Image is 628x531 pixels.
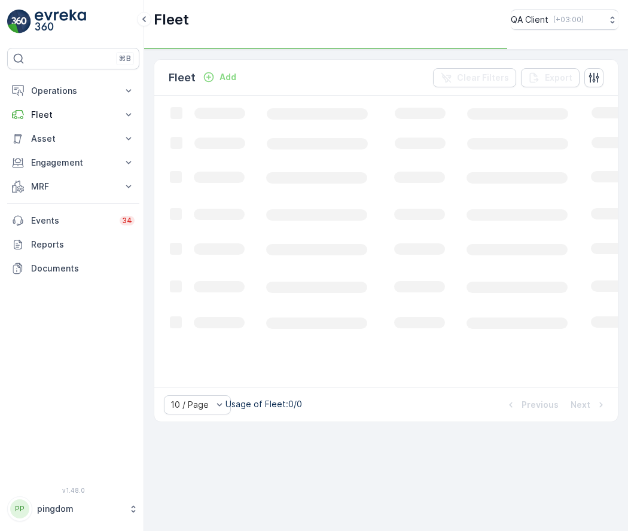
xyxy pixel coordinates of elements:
[220,71,236,83] p: Add
[31,157,115,169] p: Engagement
[7,103,139,127] button: Fleet
[7,151,139,175] button: Engagement
[553,15,584,25] p: ( +03:00 )
[504,398,560,412] button: Previous
[31,239,135,251] p: Reports
[37,503,123,515] p: pingdom
[198,70,241,84] button: Add
[10,499,29,518] div: PP
[7,10,31,33] img: logo
[522,399,559,411] p: Previous
[31,215,112,227] p: Events
[545,72,572,84] p: Export
[7,79,139,103] button: Operations
[511,10,618,30] button: QA Client(+03:00)
[7,257,139,280] a: Documents
[7,127,139,151] button: Asset
[571,399,590,411] p: Next
[35,10,86,33] img: logo_light-DOdMpM7g.png
[225,398,302,410] p: Usage of Fleet : 0/0
[457,72,509,84] p: Clear Filters
[154,10,189,29] p: Fleet
[521,68,580,87] button: Export
[31,133,115,145] p: Asset
[569,398,608,412] button: Next
[511,14,548,26] p: QA Client
[7,487,139,494] span: v 1.48.0
[31,181,115,193] p: MRF
[31,85,115,97] p: Operations
[31,263,135,274] p: Documents
[122,216,132,225] p: 34
[7,233,139,257] a: Reports
[7,209,139,233] a: Events34
[169,69,196,86] p: Fleet
[119,54,131,63] p: ⌘B
[7,175,139,199] button: MRF
[433,68,516,87] button: Clear Filters
[7,496,139,521] button: PPpingdom
[31,109,115,121] p: Fleet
